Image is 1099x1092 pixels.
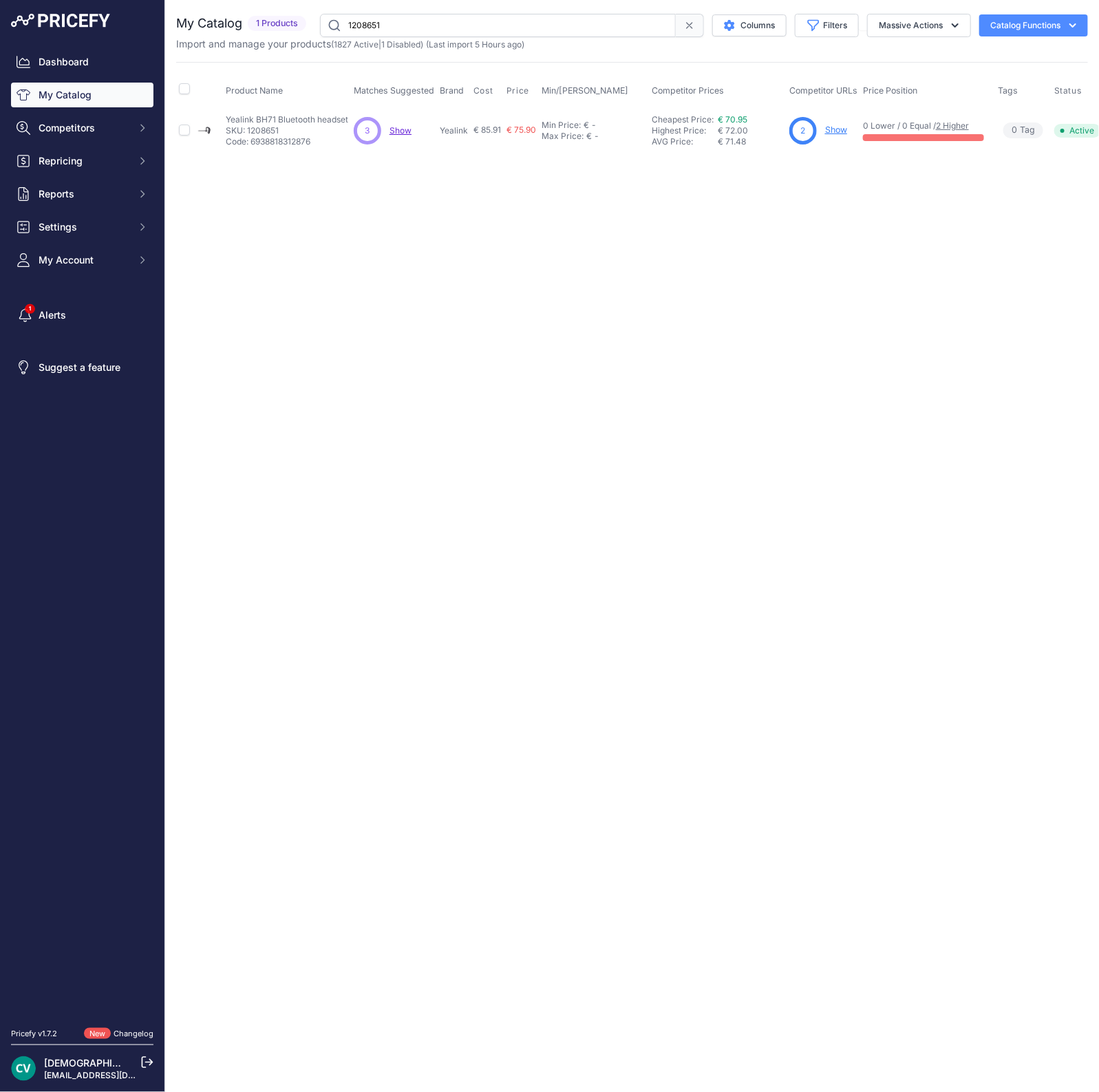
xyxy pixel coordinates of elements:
[11,355,153,380] a: Suggest a feature
[789,85,857,96] span: Competitor URLs
[11,50,153,1011] nav: Sidebar
[867,14,971,37] button: Massive Actions
[506,85,529,96] span: Price
[473,125,501,135] span: € 85.91
[426,39,524,50] span: (Last import 5 Hours ago)
[584,120,589,131] div: €
[825,125,847,135] a: Show
[718,125,748,136] span: € 72.00
[11,303,153,328] a: Alerts
[542,120,581,131] div: Min Price:
[586,131,592,142] div: €
[11,50,153,74] a: Dashboard
[39,253,129,267] span: My Account
[176,14,242,33] h2: My Catalog
[998,85,1018,96] span: Tags
[381,39,420,50] a: 1 Disabled
[473,85,495,96] button: Cost
[365,125,370,137] span: 3
[440,125,468,136] p: Yealink
[248,16,306,32] span: 1 Products
[84,1028,111,1040] span: New
[226,114,348,125] p: Yealink BH71 Bluetooth headset
[39,187,129,201] span: Reports
[44,1057,374,1069] a: [DEMOGRAPHIC_DATA][PERSON_NAME] der ree [DEMOGRAPHIC_DATA]
[11,248,153,272] button: My Account
[1003,122,1043,138] span: Tag
[506,85,532,96] button: Price
[39,220,129,234] span: Settings
[863,120,984,131] p: 0 Lower / 0 Equal /
[542,131,584,142] div: Max Price:
[652,114,714,125] a: Cheapest Price:
[11,1028,57,1040] div: Pricefy v1.7.2
[542,85,628,96] span: Min/[PERSON_NAME]
[589,120,596,131] div: -
[652,136,718,147] div: AVG Price:
[320,14,676,37] input: Search
[354,85,434,96] span: Matches Suggested
[39,121,129,135] span: Competitors
[44,1070,188,1080] a: [EMAIL_ADDRESS][DOMAIN_NAME]
[936,120,969,131] a: 2 Higher
[712,14,787,36] button: Columns
[11,116,153,140] button: Competitors
[440,85,464,96] span: Brand
[1054,85,1082,96] span: Status
[331,39,423,50] span: ( | )
[979,14,1088,36] button: Catalog Functions
[795,14,859,37] button: Filters
[1054,85,1085,96] button: Status
[11,182,153,206] button: Reports
[718,136,784,147] div: € 71.48
[226,125,348,136] p: SKU: 1208651
[390,125,412,136] a: Show
[718,114,747,125] a: € 70.95
[11,149,153,173] button: Repricing
[176,37,524,51] p: Import and manage your products
[592,131,599,142] div: -
[11,83,153,107] a: My Catalog
[652,85,724,96] span: Competitor Prices
[334,39,378,50] a: 1827 Active
[473,85,493,96] span: Cost
[1012,124,1017,137] span: 0
[11,215,153,239] button: Settings
[801,125,806,137] span: 2
[863,85,917,96] span: Price Position
[652,125,718,136] div: Highest Price:
[226,85,283,96] span: Product Name
[39,154,129,168] span: Repricing
[11,14,110,28] img: Pricefy Logo
[506,125,536,135] span: € 75.90
[114,1029,153,1038] a: Changelog
[226,136,348,147] p: Code: 6938818312876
